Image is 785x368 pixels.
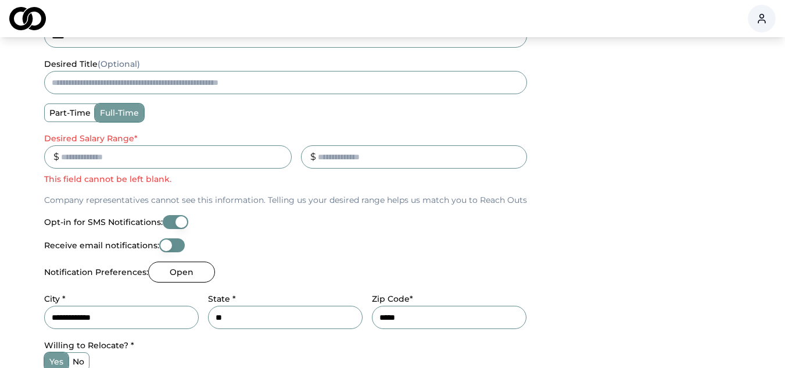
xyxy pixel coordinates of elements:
[9,7,46,30] img: logo
[44,59,140,69] label: desired title
[53,150,59,164] div: $
[95,104,144,122] label: full-time
[310,150,316,164] div: $
[44,218,163,226] label: Opt-in for SMS Notifications:
[98,59,140,69] span: (Optional)
[208,294,236,304] label: State *
[372,294,413,304] label: Zip Code*
[44,268,148,276] label: Notification Preferences:
[44,194,527,206] p: Company representatives cannot see this information. Telling us your desired range helps us match...
[44,241,159,249] label: Receive email notifications:
[148,262,215,283] button: Open
[44,133,138,144] label: Desired Salary Range *
[44,340,134,351] label: Willing to Relocate? *
[44,173,292,185] p: This field cannot be left blank.
[45,104,95,122] label: part-time
[301,133,305,144] label: _
[44,294,66,304] label: City *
